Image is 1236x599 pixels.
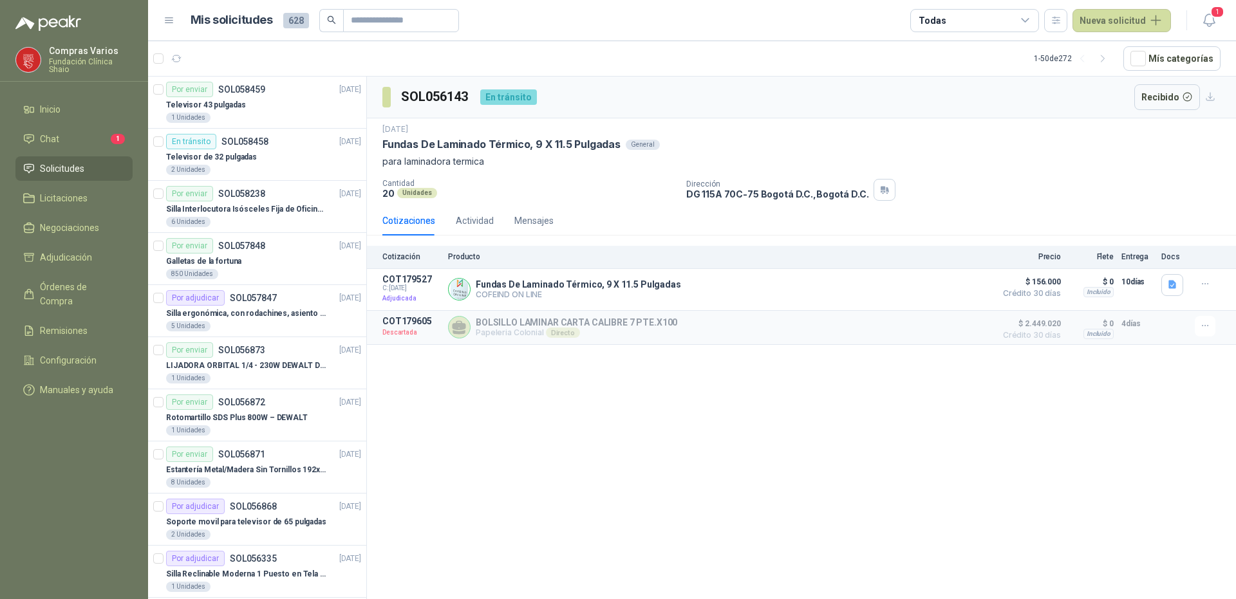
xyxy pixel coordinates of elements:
p: COT179527 [382,274,440,284]
p: Fundación Clínica Shaio [49,58,133,73]
p: 20 [382,188,395,199]
p: [DATE] [339,396,361,409]
p: Cantidad [382,179,676,188]
div: 2 Unidades [166,530,211,540]
a: Manuales y ayuda [15,378,133,402]
div: 5 Unidades [166,321,211,331]
div: 1 Unidades [166,425,211,436]
span: Crédito 30 días [997,331,1061,339]
p: Precio [997,252,1061,261]
span: 1 [111,134,125,144]
div: 6 Unidades [166,217,211,227]
div: Por adjudicar [166,290,225,306]
p: [DATE] [339,448,361,461]
p: 4 días [1121,316,1154,331]
div: Por enviar [166,447,213,462]
a: Negociaciones [15,216,133,240]
div: Directo [546,327,580,338]
p: Entrega [1121,252,1154,261]
div: Por enviar [166,394,213,410]
p: SOL058459 [218,85,265,94]
span: Chat [40,132,59,146]
span: Adjudicación [40,250,92,264]
p: [DATE] [339,84,361,96]
p: Estantería Metal/Madera Sin Tornillos 192x100x50 cm 5 Niveles Gris [166,464,326,476]
div: Cotizaciones [382,214,435,228]
button: Mís categorías [1123,46,1221,71]
a: En tránsitoSOL058458[DATE] Televisor de 32 pulgadas2 Unidades [148,129,366,181]
p: Compras Varios [49,46,133,55]
h1: Mis solicitudes [191,11,273,30]
p: [DATE] [339,136,361,148]
div: General [626,140,660,150]
button: 1 [1197,9,1221,32]
img: Company Logo [449,279,470,300]
a: Por enviarSOL056871[DATE] Estantería Metal/Madera Sin Tornillos 192x100x50 cm 5 Niveles Gris8 Uni... [148,441,366,493]
p: [DATE] [339,188,361,200]
img: Logo peakr [15,15,81,31]
span: $ 2.449.020 [997,316,1061,331]
span: Inicio [40,102,61,116]
p: Papeleria Colonial [476,327,677,338]
div: 1 Unidades [166,582,211,592]
p: Rotomartillo SDS Plus 800W – DEWALT [166,412,308,424]
div: 1 - 50 de 272 [1034,48,1113,69]
span: Licitaciones [40,191,88,205]
p: Televisor 43 pulgadas [166,99,245,111]
div: En tránsito [480,89,537,105]
p: Adjudicada [382,292,440,305]
a: Por enviarSOL058238[DATE] Silla Interlocutora Isósceles Fija de Oficina Tela Negra Just Home Coll... [148,181,366,233]
div: Por enviar [166,342,213,358]
span: Crédito 30 días [997,290,1061,297]
p: SOL056868 [230,502,277,511]
div: 2 Unidades [166,165,211,175]
div: Por enviar [166,238,213,253]
p: [DATE] [339,344,361,356]
p: Silla ergonómica, con rodachines, asiento ajustable en altura, espaldar alto, [166,308,326,320]
div: Por enviar [166,82,213,97]
p: [DATE] [339,501,361,513]
h3: SOL056143 [401,87,470,107]
a: Configuración [15,348,133,373]
span: C: [DATE] [382,284,440,292]
a: Por adjudicarSOL057847[DATE] Silla ergonómica, con rodachines, asiento ajustable en altura, espal... [148,285,366,337]
button: Recibido [1134,84,1201,110]
span: Órdenes de Compra [40,280,120,308]
p: Soporte movil para televisor de 65 pulgadas [166,516,326,528]
p: Televisor de 32 pulgadas [166,151,257,163]
p: COFEIND ON LINE [476,290,681,299]
div: 1 Unidades [166,113,211,123]
span: 628 [283,13,309,28]
p: $ 0 [1069,274,1114,290]
a: Por enviarSOL057848[DATE] Galletas de la fortuna850 Unidades [148,233,366,285]
img: Company Logo [16,48,41,72]
p: [DATE] [382,124,408,136]
a: Órdenes de Compra [15,275,133,313]
p: Flete [1069,252,1114,261]
div: 1 Unidades [166,373,211,383]
a: Por enviarSOL056873[DATE] LIJADORA ORBITAL 1/4 - 230W DEWALT DWE6411-B31 Unidades [148,337,366,389]
span: Remisiones [40,324,88,338]
p: [DATE] [339,240,361,252]
a: Solicitudes [15,156,133,181]
div: Unidades [397,188,437,198]
div: Actividad [456,214,494,228]
a: Por adjudicarSOL056868[DATE] Soporte movil para televisor de 65 pulgadas2 Unidades [148,493,366,546]
p: DG 115A 70C-75 Bogotá D.C. , Bogotá D.C. [686,189,869,199]
a: Licitaciones [15,186,133,210]
p: COT179605 [382,316,440,326]
a: Remisiones [15,318,133,343]
span: Negociaciones [40,221,99,235]
a: Por enviarSOL058459[DATE] Televisor 43 pulgadas1 Unidades [148,77,366,129]
a: Por enviarSOL056872[DATE] Rotomartillo SDS Plus 800W – DEWALT1 Unidades [148,389,366,441]
p: Dirección [686,180,869,189]
p: SOL057848 [218,241,265,250]
a: Adjudicación [15,245,133,270]
a: Por adjudicarSOL056335[DATE] Silla Reclinable Moderna 1 Puesto en Tela Mecánica Praxis Elite Livi... [148,546,366,598]
p: SOL056335 [230,554,277,563]
p: SOL056873 [218,346,265,355]
p: Fundas De Laminado Térmico, 9 X 11.5 Pulgadas [382,138,621,151]
p: Fundas De Laminado Térmico, 9 X 11.5 Pulgadas [476,279,681,290]
a: Chat1 [15,127,133,151]
div: Incluido [1083,329,1114,339]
